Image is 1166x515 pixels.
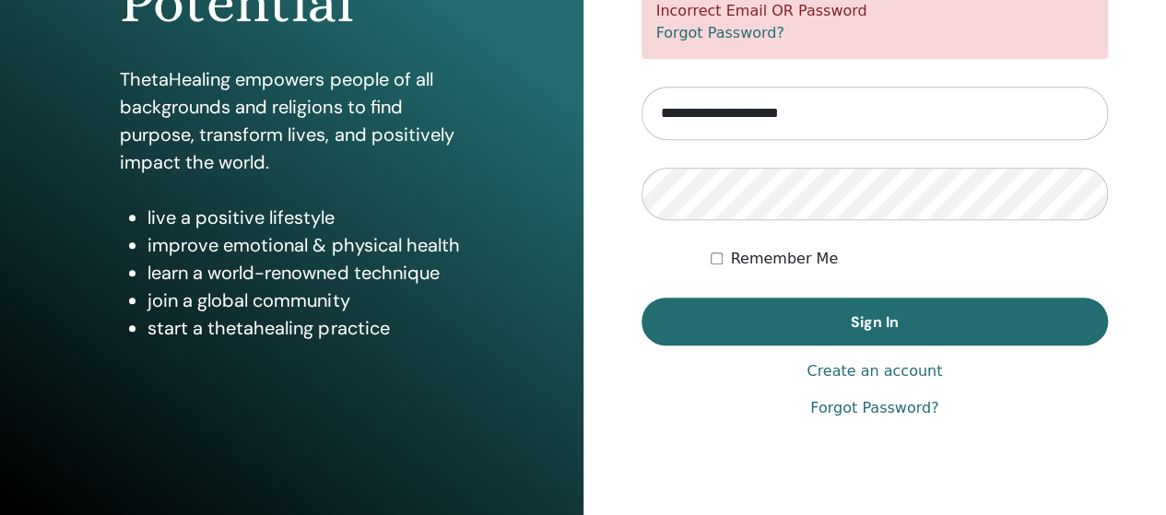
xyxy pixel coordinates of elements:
a: Forgot Password? [810,397,938,419]
li: live a positive lifestyle [147,204,463,231]
div: Keep me authenticated indefinitely or until I manually logout [711,248,1108,270]
li: join a global community [147,287,463,314]
li: improve emotional & physical health [147,231,463,259]
li: start a thetahealing practice [147,314,463,342]
button: Sign In [642,298,1109,345]
label: Remember Me [730,248,838,270]
a: Create an account [807,360,942,382]
li: learn a world-renowned technique [147,259,463,287]
a: Forgot Password? [656,24,784,41]
span: Sign In [851,312,899,332]
p: ThetaHealing empowers people of all backgrounds and religions to find purpose, transform lives, a... [120,65,463,176]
